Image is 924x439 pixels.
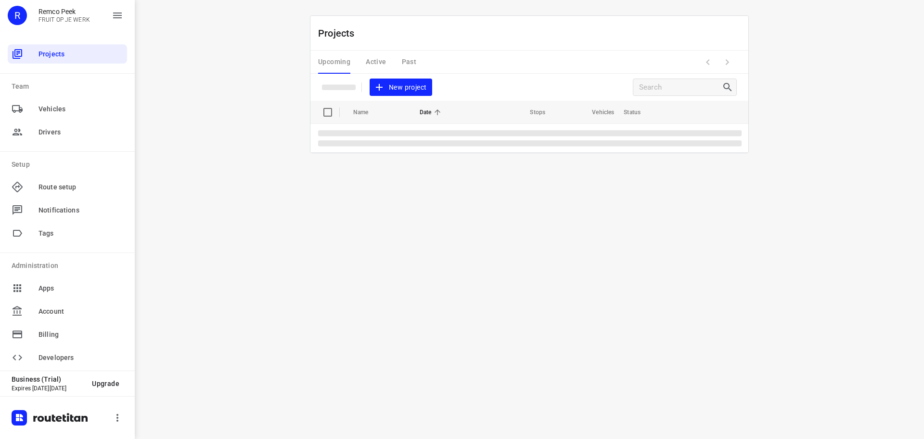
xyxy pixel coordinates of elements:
[8,325,127,344] div: Billing
[12,375,84,383] p: Business (Trial)
[38,16,90,23] p: FRUIT OP JE WERK
[8,122,127,142] div: Drivers
[12,81,127,92] p: Team
[8,6,27,25] div: R
[722,81,736,93] div: Search
[8,224,127,243] div: Tags
[370,79,432,96] button: New project
[8,302,127,321] div: Account
[38,330,123,340] span: Billing
[8,44,127,64] div: Projects
[38,228,123,239] span: Tags
[718,53,737,72] span: Next Page
[624,106,653,118] span: Status
[517,106,545,118] span: Stops
[38,353,123,363] span: Developers
[38,283,123,293] span: Apps
[8,177,127,197] div: Route setup
[12,385,84,392] p: Expires [DATE][DATE]
[375,81,426,93] span: New project
[8,279,127,298] div: Apps
[38,49,123,59] span: Projects
[38,306,123,317] span: Account
[318,26,362,40] p: Projects
[84,375,127,392] button: Upgrade
[420,106,444,118] span: Date
[12,160,127,170] p: Setup
[639,80,722,95] input: Search projects
[12,261,127,271] p: Administration
[38,205,123,215] span: Notifications
[38,8,90,15] p: Remco Peek
[579,106,614,118] span: Vehicles
[38,104,123,114] span: Vehicles
[698,53,718,72] span: Previous Page
[92,380,119,387] span: Upgrade
[8,99,127,119] div: Vehicles
[353,106,381,118] span: Name
[8,200,127,220] div: Notifications
[8,348,127,367] div: Developers
[38,127,123,137] span: Drivers
[38,182,123,192] span: Route setup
